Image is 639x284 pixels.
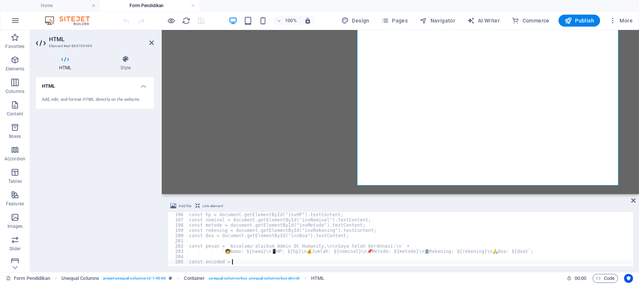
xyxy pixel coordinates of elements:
span: . preset-unequal-columns-v2-1-40-60 [102,274,166,283]
span: More [609,17,633,24]
button: Add file [169,202,192,211]
button: AI Writer [464,15,503,27]
h3: Element #ed-864709494 [49,43,139,49]
span: Navigator [420,17,455,24]
button: reload [182,16,191,25]
p: Features [6,201,24,207]
p: Images [7,223,23,229]
div: 199 [168,228,188,233]
div: 203 [168,249,188,254]
span: Design [341,17,369,24]
div: 201 [168,238,188,244]
span: Unequal Columns [61,274,99,283]
div: 202 [168,244,188,249]
div: 197 [168,217,188,223]
p: Accordion [4,156,25,162]
i: On resize automatically adjust zoom level to fit chosen device. [304,17,311,24]
div: Design (Ctrl+Alt+Y) [338,15,372,27]
h4: HTML [36,55,97,71]
button: Commerce [509,15,553,27]
button: Link element [194,202,224,211]
div: 204 [168,254,188,259]
span: Link element [203,202,223,211]
img: Editor Logo [43,16,99,25]
span: HTML [311,274,324,283]
span: Code [596,274,615,283]
span: . unequal-columns-box .unequal-columns-box-shrink [208,274,299,283]
h6: Session time [567,274,587,283]
button: More [606,15,636,27]
div: 200 [168,233,188,238]
p: Boxes [9,133,21,139]
span: Pages [381,17,408,24]
button: Design [338,15,372,27]
p: Favorites [5,43,24,49]
h4: Form Pendidikan [100,1,199,10]
div: 198 [168,223,188,228]
p: Elements [6,66,25,72]
button: Pages [378,15,411,27]
h2: HTML [49,36,154,43]
h4: HTML [36,77,154,91]
button: Code [593,274,618,283]
h4: Style [97,55,154,71]
span: Click to select. Double-click to edit [184,274,205,283]
nav: breadcrumb [61,274,325,283]
p: Content [7,111,23,117]
div: 205 [168,259,188,265]
h6: 100% [285,16,297,25]
a: Click to cancel selection. Double-click to open Pages [6,274,51,283]
div: Add, edit, and format HTML directly on the website. [42,97,148,103]
button: Usercentrics [624,274,633,283]
button: Navigator [417,15,458,27]
button: 100% [274,16,300,25]
span: : [580,275,581,281]
p: Columns [6,88,24,94]
span: Publish [565,17,594,24]
span: Commerce [512,17,550,24]
i: This element is a customizable preset [169,276,172,280]
span: 00 00 [575,274,586,283]
span: AI Writer [467,17,500,24]
span: Add file [179,202,191,211]
i: Reload page [182,16,191,25]
button: Publish [559,15,600,27]
p: Tables [8,178,22,184]
div: 196 [168,212,188,217]
p: Slider [9,246,21,252]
